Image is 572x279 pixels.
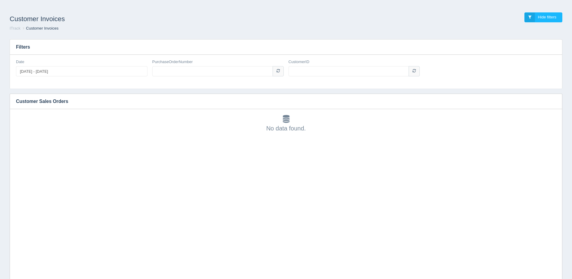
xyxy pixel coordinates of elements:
a: Hide filters [524,12,562,22]
h1: Customer Invoices [10,12,286,26]
h3: Filters [10,40,562,55]
div: No data found. [16,115,556,133]
a: ITrack [10,26,21,30]
label: Date [16,59,24,65]
span: Hide filters [538,15,556,19]
li: Customer Invoices [21,26,58,31]
h3: Customer Sales Orders [10,94,553,109]
label: PurchaseOrderNumber [152,59,193,65]
label: CustomerID [289,59,309,65]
